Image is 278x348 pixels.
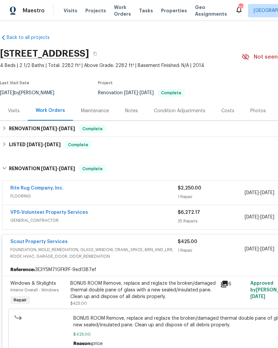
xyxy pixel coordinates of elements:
[41,166,75,171] span: -
[260,215,274,219] span: [DATE]
[245,246,274,252] span: -
[139,8,153,13] span: Tasks
[220,280,246,288] div: 6
[10,281,56,286] span: Windows & Skylights
[124,91,138,95] span: [DATE]
[10,239,68,244] a: Scout Property Services
[65,142,91,148] span: Complete
[41,126,75,131] span: -
[140,91,154,95] span: [DATE]
[9,165,75,173] h6: RENOVATION
[221,108,234,114] div: Costs
[36,107,65,114] div: Work Orders
[250,294,265,299] span: [DATE]
[80,166,105,172] span: Complete
[250,108,266,114] div: Photos
[10,217,178,224] span: GENERAL_CONTRACTOR
[70,280,216,300] div: BONUS ROOM Remove, replace and reglaze the broken/damaged thermal double pane of glass with a new...
[27,142,43,147] span: [DATE]
[178,210,200,215] span: $6,272.17
[45,142,61,147] span: [DATE]
[161,7,187,14] span: Properties
[10,210,88,215] a: VPS-Volunteer Property Services
[8,108,20,114] div: Visits
[260,247,274,251] span: [DATE]
[85,7,106,14] span: Projects
[59,126,75,131] span: [DATE]
[98,91,185,95] span: Renovation
[178,193,245,200] div: 1 Repair
[124,91,154,95] span: -
[11,297,29,303] span: Repair
[70,301,87,305] span: $425.00
[238,4,243,11] div: 20
[23,7,45,14] span: Maestro
[89,48,101,60] button: Copy Address
[260,190,274,195] span: [DATE]
[245,247,259,251] span: [DATE]
[125,108,138,114] div: Notes
[92,341,103,346] span: price
[64,7,77,14] span: Visits
[10,288,59,292] span: Interior Overall - Windows
[9,125,75,133] h6: RENOVATION
[114,4,131,17] span: Work Orders
[178,218,245,224] div: 35 Repairs
[195,4,227,17] span: Geo Assignments
[245,214,274,220] span: -
[245,215,259,219] span: [DATE]
[245,190,259,195] span: [DATE]
[41,126,57,131] span: [DATE]
[59,166,75,171] span: [DATE]
[81,108,109,114] div: Maintenance
[27,142,61,147] span: -
[10,266,35,273] b: Reference:
[154,108,205,114] div: Condition Adjustments
[178,247,245,254] div: 1 Repair
[10,193,178,199] span: FLOORING
[98,81,113,85] span: Project
[10,246,178,260] span: FOUNDATION, MOLD_REMEDIATION, GLASS_WINDOW, CRAWL_SPACE, BRN_AND_LRR, ROOF, HVAC, GARAGE_DOOR, OD...
[73,341,92,346] span: Reason:
[10,186,64,190] a: Rite Rug Company, Inc.
[80,126,105,132] span: Complete
[41,166,57,171] span: [DATE]
[9,141,61,149] h6: LISTED
[245,189,274,196] span: -
[178,239,197,244] span: $425.00
[178,186,201,190] span: $2,250.00
[158,91,184,95] span: Complete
